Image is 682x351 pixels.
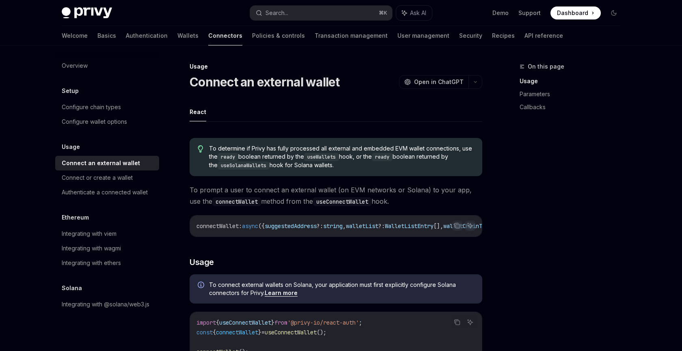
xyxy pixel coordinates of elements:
div: Integrating with @solana/web3.js [62,299,149,309]
span: const [196,329,213,336]
button: Search...⌘K [250,6,392,20]
a: Usage [520,75,627,88]
a: Integrating with wagmi [55,241,159,256]
h5: Usage [62,142,80,152]
span: ; [359,319,362,326]
span: (); [317,329,326,336]
a: Security [459,26,482,45]
div: Connect or create a wallet [62,173,133,183]
span: from [274,319,287,326]
div: Search... [265,8,288,18]
button: Ask AI [465,317,475,327]
span: import [196,319,216,326]
span: : [239,222,242,230]
a: Integrating with ethers [55,256,159,270]
a: User management [397,26,449,45]
a: Configure chain types [55,100,159,114]
code: ready [218,153,238,161]
span: string [323,222,343,230]
div: Integrating with wagmi [62,243,121,253]
a: API reference [524,26,563,45]
code: useConnectWallet [313,197,371,206]
h5: Solana [62,283,82,293]
a: Demo [492,9,509,17]
a: Configure wallet options [55,114,159,129]
a: Callbacks [520,101,627,114]
code: ready [372,153,393,161]
a: Policies & controls [252,26,305,45]
span: { [213,329,216,336]
svg: Info [198,282,206,290]
span: To connect external wallets on Solana, your application must first explicitly configure Solana co... [209,281,474,297]
a: Integrating with @solana/web3.js [55,297,159,312]
span: WalletListEntry [385,222,434,230]
div: Overview [62,61,88,71]
span: , [343,222,346,230]
button: Copy the contents from the code block [452,317,462,327]
span: '@privy-io/react-auth' [287,319,359,326]
span: [], [434,222,443,230]
span: Ask AI [410,9,426,17]
span: On this page [528,62,564,71]
button: React [190,102,206,121]
span: async [242,222,258,230]
span: walletChainType [443,222,492,230]
span: useConnectWallet [219,319,271,326]
span: walletList [346,222,378,230]
span: ?: [317,222,323,230]
h5: Setup [62,86,79,96]
span: { [216,319,219,326]
span: Open in ChatGPT [414,78,464,86]
span: Dashboard [557,9,588,17]
span: To determine if Privy has fully processed all external and embedded EVM wallet connections, use t... [209,144,474,170]
img: dark logo [62,7,112,19]
div: Integrating with viem [62,229,117,239]
span: To prompt a user to connect an external wallet (on EVM networks or Solana) to your app, use the m... [190,184,482,207]
span: connectWallet [216,329,258,336]
div: Configure wallet options [62,117,127,127]
span: ⌘ K [379,10,387,16]
span: Usage [190,256,214,268]
button: Toggle dark mode [607,6,620,19]
a: Integrating with viem [55,226,159,241]
div: Configure chain types [62,102,121,112]
button: Copy the contents from the code block [452,220,462,231]
h1: Connect an external wallet [190,75,340,89]
a: Parameters [520,88,627,101]
span: } [271,319,274,326]
button: Ask AI [396,6,432,20]
a: Learn more [265,289,298,297]
a: Authentication [126,26,168,45]
a: Basics [97,26,116,45]
a: Connect an external wallet [55,156,159,170]
code: useSolanaWallets [218,162,270,170]
svg: Tip [198,145,203,153]
code: useWallets [304,153,339,161]
a: Connect or create a wallet [55,170,159,185]
div: Connect an external wallet [62,158,140,168]
div: Usage [190,62,482,71]
h5: Ethereum [62,213,89,222]
button: Ask AI [465,220,475,231]
a: Overview [55,58,159,73]
span: } [258,329,261,336]
a: Wallets [177,26,199,45]
a: Welcome [62,26,88,45]
div: Authenticate a connected wallet [62,187,148,197]
span: ?: [378,222,385,230]
a: Recipes [492,26,515,45]
a: Dashboard [550,6,601,19]
button: Open in ChatGPT [399,75,468,89]
span: connectWallet [196,222,239,230]
span: = [261,329,265,336]
span: ({ [258,222,265,230]
code: connectWallet [212,197,261,206]
a: Authenticate a connected wallet [55,185,159,200]
div: Integrating with ethers [62,258,121,268]
span: suggestedAddress [265,222,317,230]
a: Support [518,9,541,17]
span: useConnectWallet [265,329,317,336]
a: Connectors [208,26,242,45]
a: Transaction management [315,26,388,45]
